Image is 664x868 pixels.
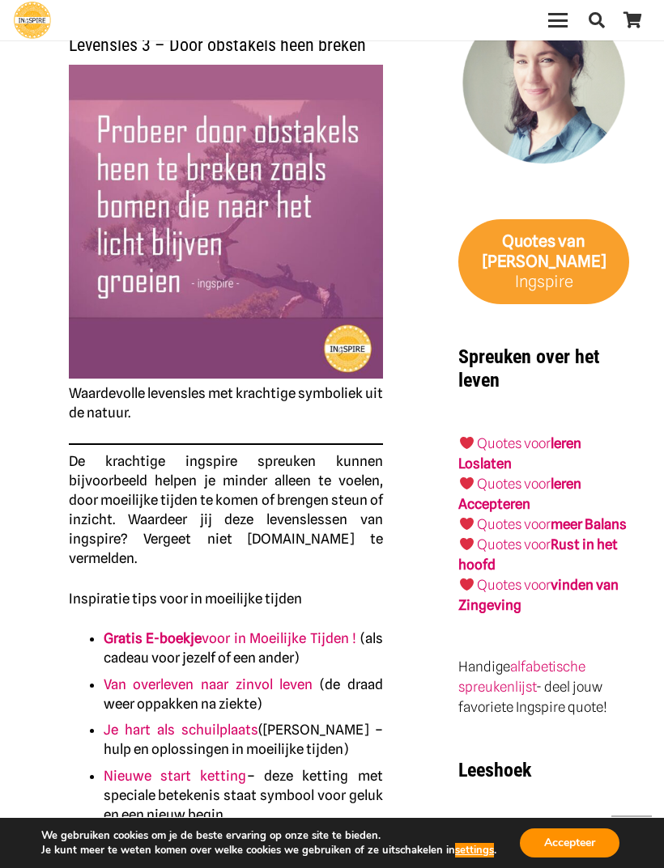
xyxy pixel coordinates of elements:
[69,453,383,566] span: De krachtige ingspire spreuken kunnen bijvoorbeeld helpen je minder alleen te voelen, door moeili...
[104,768,247,784] a: Nieuwe start ketting
[520,828,619,857] button: Accepteer
[104,630,202,646] strong: Gratis E-boekje
[104,768,384,823] span: – deze ketting met speciale betekenis staat symbool voor geluk en een nieuw begin
[69,385,383,421] span: Waardevolle levensles met krachtige symboliek uit de natuur.
[69,591,302,607] span: Inspiratie tips voor in moeilijke tijden
[460,578,474,591] img: ❤
[458,658,585,695] a: alfabetische spreukenlijst
[458,345,599,392] strong: Spreuken over het leven
[502,231,555,251] strong: Quotes
[460,476,474,490] img: ❤
[41,828,496,843] p: We gebruiken cookies om je de beste ervaring op onze site te bieden.
[14,2,51,39] a: Ingspire - het zingevingsplatform met de mooiste spreuken en gouden inzichten over het leven
[458,577,618,613] a: Quotes voorvinden van Zingeving
[460,517,474,531] img: ❤
[69,34,383,66] h3: Levensles 3 – Door obstakels heen breken
[460,436,474,450] img: ❤
[104,630,357,646] a: Gratis E-boekjevoor in Moeilijke Tijden !
[460,537,474,551] img: ❤
[477,476,551,492] a: Quotes voor
[458,657,629,718] p: Handige - deel jouw favoriete Ingspire quote!
[477,435,551,451] a: Quotes voor
[477,516,627,532] a: Quotes voormeer Balans
[611,815,652,856] a: Terug naar top
[458,2,629,172] img: Inge Geertzen - schrijfster Ingspire.nl, markteer en handmassage therapeut
[455,843,494,857] button: settings
[458,219,629,305] a: Quotes van [PERSON_NAME]Ingspire
[69,65,383,379] img: Op het moment dat je negatieve gedachten door positieve gedachten gaat vervangen, krijg je positi...
[104,722,258,738] a: Je hart als schuilplaats
[538,11,579,30] a: Menu
[104,676,384,712] span: (de draad weer oppakken na ziekte)
[483,231,606,271] strong: van [PERSON_NAME]
[458,759,531,781] strong: Leeshoek
[104,676,313,692] a: Van overleven naar zinvol leven
[551,516,627,532] strong: meer Balans
[41,843,496,857] p: Je kunt meer te weten komen over welke cookies we gebruiken of ze uitschakelen in .
[458,536,617,573] a: Quotes voorRust in het hoofd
